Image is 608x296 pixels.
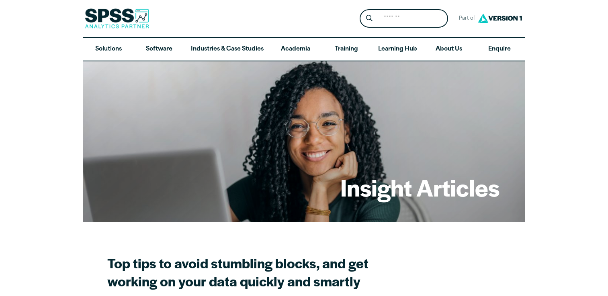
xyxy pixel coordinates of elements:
h1: Insight Articles [340,172,500,203]
a: Training [321,38,371,61]
form: Site Header Search Form [360,9,448,28]
svg: Search magnifying glass icon [366,15,373,22]
a: Academia [270,38,321,61]
a: Enquire [474,38,525,61]
img: Version1 Logo [476,11,524,26]
span: Part of [454,13,476,24]
nav: Desktop version of site main menu [83,38,525,61]
a: Industries & Case Studies [184,38,270,61]
a: About Us [424,38,474,61]
img: SPSS Analytics Partner [85,8,149,28]
a: Solutions [83,38,134,61]
a: Learning Hub [372,38,424,61]
a: Software [134,38,184,61]
h2: Top tips to avoid stumbling blocks, and get working on your data quickly and smartly [107,254,375,290]
button: Search magnifying glass icon [362,11,377,26]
